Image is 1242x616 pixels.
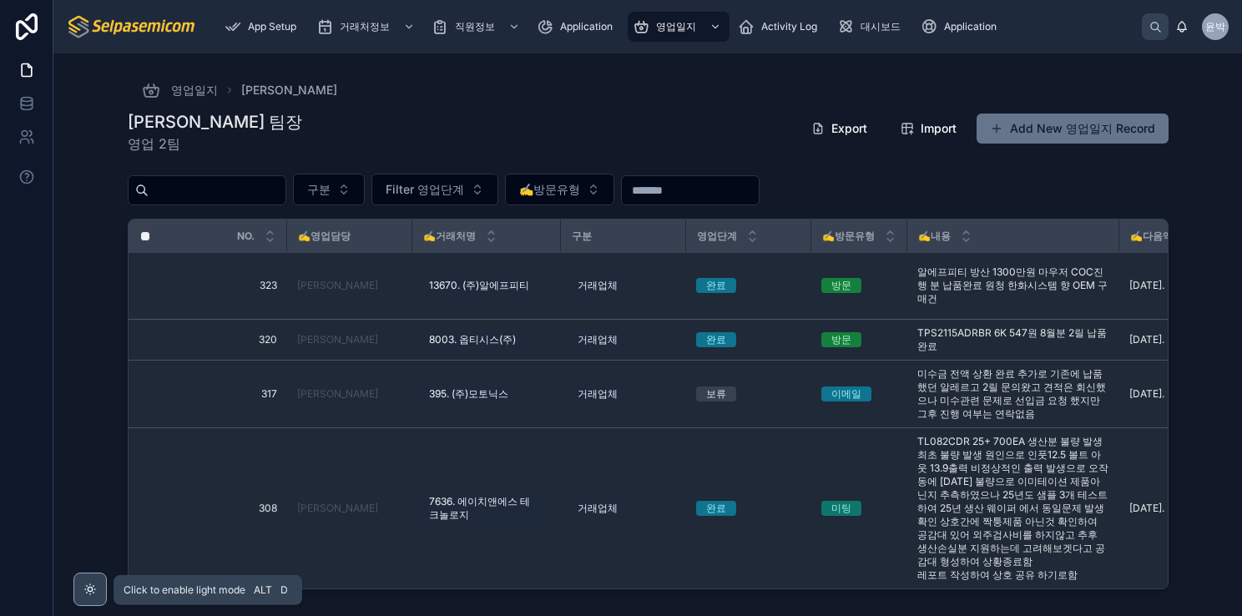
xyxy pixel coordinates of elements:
span: 거래업체 [578,279,618,292]
a: 거래업체 [571,272,676,299]
a: [PERSON_NAME] [297,502,402,515]
h1: [PERSON_NAME] 팀장 [128,110,302,134]
span: [DATE]. [1129,279,1164,292]
a: 영업일지 [628,12,730,42]
a: 323 [182,279,277,292]
a: 308 [182,502,277,515]
span: 13670. (주)알에프피티 [429,279,529,292]
a: [DATE]. [1129,333,1234,346]
span: [PERSON_NAME] [297,502,378,515]
span: 거래업체 [578,387,618,401]
span: Click to enable light mode [124,583,245,597]
span: 영업일지 [656,20,696,33]
div: 방문 [831,278,851,293]
a: [PERSON_NAME] [297,279,378,292]
span: 395. (주)모토닉스 [429,387,508,401]
span: ✍️다음액션일 [1130,230,1193,243]
a: 방문 [821,332,897,347]
a: Activity Log [733,12,829,42]
button: Select Button [505,174,614,205]
span: Activity Log [761,20,817,33]
button: Select Button [371,174,498,205]
div: 완료 [706,278,726,293]
button: Export [798,114,881,144]
span: 영업일지 [171,82,218,98]
span: ✍️내용 [918,230,951,243]
a: 317 [182,387,277,401]
a: [DATE]. [1129,387,1234,401]
span: 구분 [572,230,592,243]
span: NO. [237,230,255,243]
span: 영업단계 [697,230,737,243]
span: 거래처정보 [340,20,390,33]
a: [DATE]. [1129,279,1234,292]
a: 거래처정보 [311,12,423,42]
span: [DATE]. [1129,502,1164,515]
a: 거래업체 [571,495,676,522]
a: 완료 [696,501,801,516]
span: Alt [254,583,272,597]
a: 8003. 옵티시스(주) [422,330,523,350]
a: Application [532,12,624,42]
div: 미팅 [831,501,851,516]
a: 395. (주)모토닉스 [422,384,515,404]
span: 8003. 옵티시스(주) [429,333,516,346]
a: 13670. (주)알에프피티 [422,275,536,295]
button: Add New 영업일지 Record [977,114,1169,144]
span: ✍️방문유형 [822,230,875,243]
span: Filter 영업단계 [386,181,464,198]
a: [PERSON_NAME] [297,387,378,401]
a: 7636. 에이치앤에스 테크놀로지 [422,492,544,525]
a: 보류 [696,386,801,401]
a: TPS2115ADRBR 6K 547원 8월분 2릴 납품완료 [917,326,1109,353]
span: [PERSON_NAME] [241,82,337,98]
div: 완료 [706,332,726,347]
span: [DATE]. [1129,387,1164,401]
a: 거래업체 [571,381,676,407]
a: 알에프피티 방산 1300만원 마우저 COC진행 분 납품완료 원청 한화시스템 향 OEM 구매건 [917,265,1109,305]
span: Import [921,120,957,137]
img: App logo [67,13,198,40]
div: 방문 [831,332,851,347]
span: ✍️영업담당 [298,230,351,243]
span: ✍️거래처명 [423,230,476,243]
span: Application [944,20,997,33]
span: 7636. 에이치앤에스 테크놀로지 [429,495,538,522]
a: [PERSON_NAME] [297,279,402,292]
a: 영업일지 [141,80,218,100]
span: [DATE]. [1129,333,1164,346]
span: 대시보드 [861,20,901,33]
a: 13670. (주)알에프피티 [422,272,551,299]
span: 영업 2팀 [128,134,302,154]
a: TL082CDR 25+ 700EA 생산분 불량 발생 최초 불량 발생 원인으로 인풋12.5 볼트 아웃 13.9출력 비정상적인 출력 발생으로 오작동에 [DATE] 불량으로 이미테... [917,435,1109,582]
a: [PERSON_NAME] [297,387,402,401]
a: 완료 [696,332,801,347]
button: Select Button [293,174,365,205]
span: 윤박 [1205,20,1225,33]
a: [PERSON_NAME] [297,333,378,346]
button: Import [887,114,970,144]
a: Application [916,12,1008,42]
a: 미수금 전액 상환 완료 추가로 기존에 납품했던 알레르고 2릴 문의왔고 견적은 회신했으나 미수관련 문제로 선입금 요청 했지만 그후 진행 여부는 연락없음 [917,367,1109,421]
span: Application [560,20,613,33]
span: D [277,583,290,597]
a: App Setup [220,12,308,42]
a: 395. (주)모토닉스 [422,381,551,407]
a: [DATE]. [1129,502,1234,515]
a: [PERSON_NAME] [297,333,402,346]
a: 방문 [821,278,897,293]
div: 이메일 [831,386,861,401]
a: 320 [182,333,277,346]
a: 7636. 에이치앤에스 테크놀로지 [422,488,551,528]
